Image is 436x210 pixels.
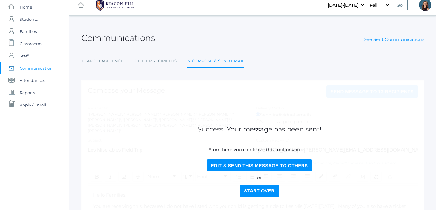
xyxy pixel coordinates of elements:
[187,55,244,68] a: 3. Compose & Send Email
[364,36,424,42] a: See Sent Communications
[20,1,32,13] span: Home
[198,146,321,153] p: From here you can leave this tool, or you can:
[81,33,155,43] h2: Communications
[20,13,38,25] span: Students
[20,25,37,38] span: Families
[20,99,46,111] span: Apply / Enroll
[20,38,42,50] span: Classrooms
[198,175,321,182] p: or
[197,126,321,133] h1: Success! Your message has been sent!
[134,55,177,67] a: 2. Filter Recipients
[20,74,45,87] span: Attendances
[207,159,312,171] button: Edit & Send this Message to Others
[20,87,35,99] span: Reports
[20,50,28,62] span: Staff
[81,55,123,67] a: 1. Target Audience
[20,62,53,74] span: Communication
[240,185,279,197] button: Start Over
